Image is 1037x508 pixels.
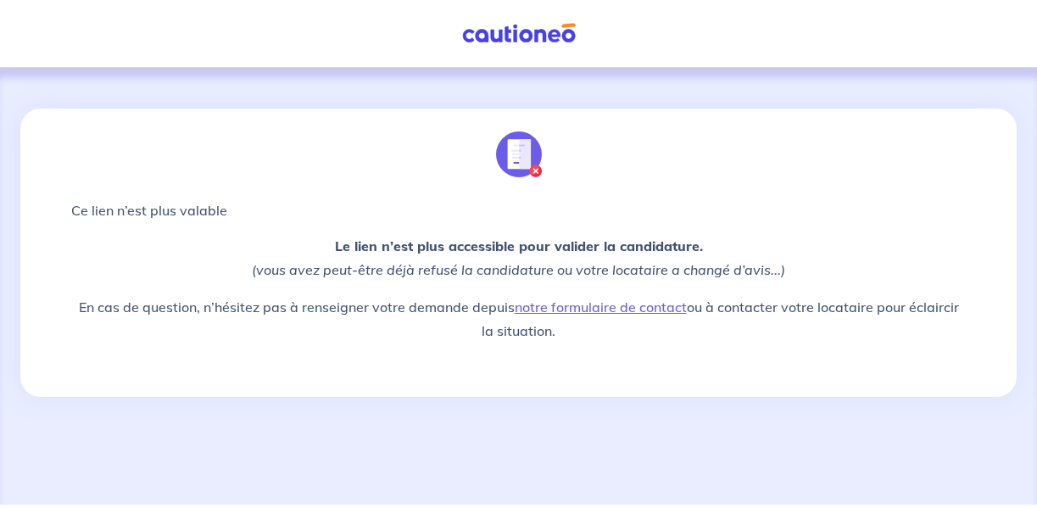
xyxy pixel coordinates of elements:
[71,200,966,221] p: Ce lien n’est plus valable
[252,261,785,278] em: (vous avez peut-être déjà refusé la candidature ou votre locataire a changé d’avis...)
[335,237,703,254] strong: Le lien n’est plus accessible pour valider la candidature.
[496,131,542,177] img: illu_annulation_contrat.svg
[455,23,583,44] img: Cautioneo
[71,295,966,343] p: En cas de question, n’hésitez pas à renseigner votre demande depuis ou à contacter votre locatair...
[515,299,687,315] a: notre formulaire de contact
